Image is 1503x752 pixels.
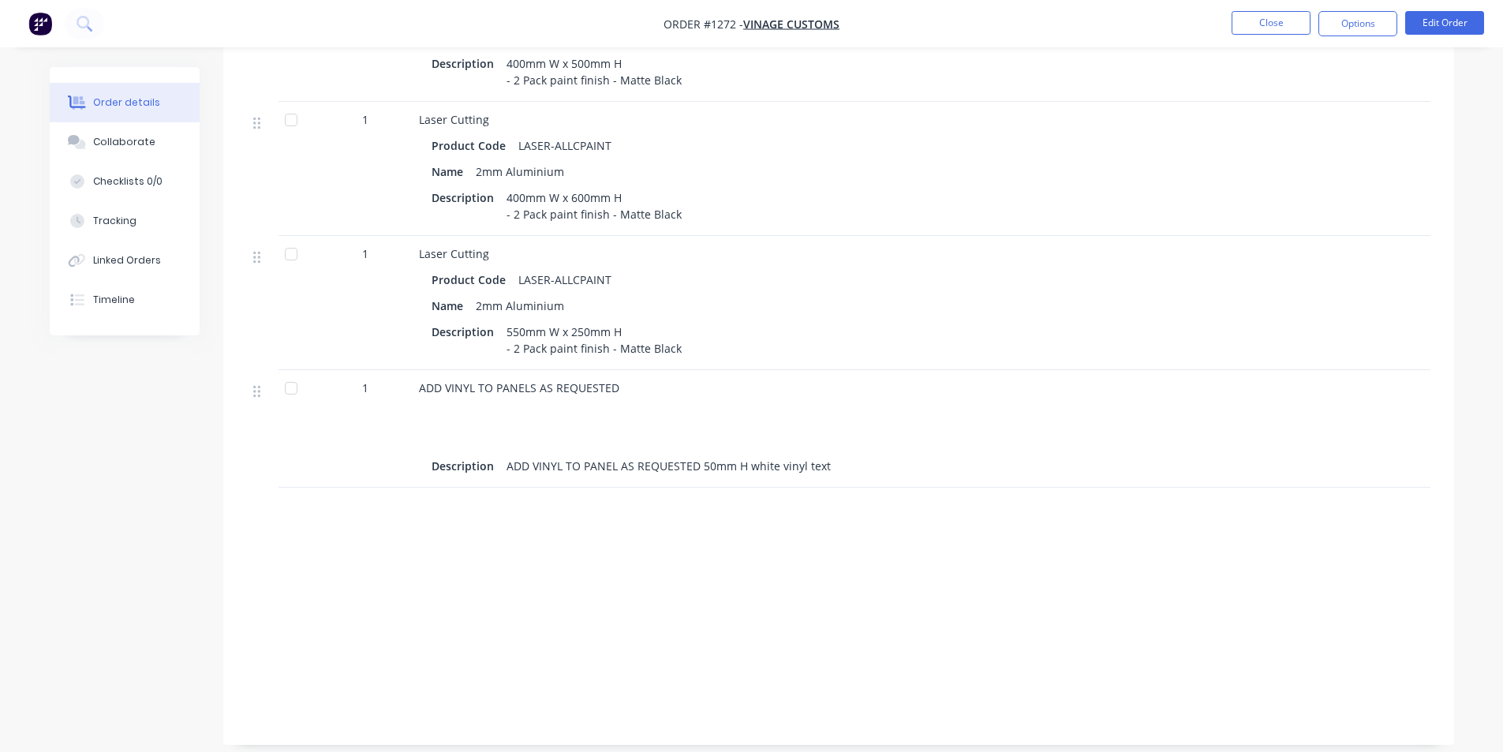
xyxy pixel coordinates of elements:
div: 2mm Aluminium [469,160,570,183]
button: Tracking [50,201,200,241]
div: Description [432,52,500,75]
button: Linked Orders [50,241,200,280]
div: Name [432,160,469,183]
span: 1 [362,380,368,396]
div: Timeline [93,293,135,307]
div: Description [432,186,500,209]
button: Options [1318,11,1397,36]
div: Product Code [432,268,512,291]
div: Order details [93,95,160,110]
span: 1 [362,111,368,128]
span: 1 [362,245,368,262]
a: Vinage Customs [743,17,839,32]
button: Edit Order [1405,11,1484,35]
div: Checklists 0/0 [93,174,163,189]
div: Description [432,455,500,477]
div: LASER-ALLCPAINT [512,134,618,157]
span: Laser Cutting [419,246,489,261]
button: Checklists 0/0 [50,162,200,201]
span: Laser Cutting [419,112,489,127]
div: Linked Orders [93,253,161,268]
div: Collaborate [93,135,155,149]
button: Order details [50,83,200,122]
div: Product Code [432,134,512,157]
div: Description [432,320,500,343]
div: ADD VINYL TO PANEL AS REQUESTED 50mm H white vinyl text [500,455,837,477]
button: Collaborate [50,122,200,162]
div: 550mm W x 250mm H - 2 Pack paint finish - Matte Black [500,320,688,360]
button: Timeline [50,280,200,320]
span: Order #1272 - [664,17,743,32]
img: Factory [28,12,52,36]
div: Name [432,294,469,317]
button: Close [1232,11,1310,35]
div: 2mm Aluminium [469,294,570,317]
div: Tracking [93,214,136,228]
span: ADD VINYL TO PANELS AS REQUESTED [419,380,619,395]
div: LASER-ALLCPAINT [512,268,618,291]
div: 400mm W x 600mm H - 2 Pack paint finish - Matte Black [500,186,688,226]
div: 400mm W x 500mm H - 2 Pack paint finish - Matte Black [500,52,688,92]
